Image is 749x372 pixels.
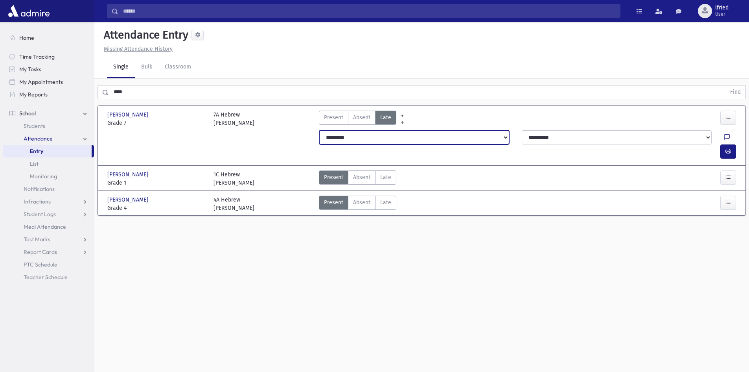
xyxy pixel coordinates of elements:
[30,173,57,180] span: Monitoring
[324,113,343,122] span: Present
[3,107,94,120] a: School
[107,119,206,127] span: Grade 7
[107,179,206,187] span: Grade 1
[24,248,57,255] span: Report Cards
[3,271,94,283] a: Teacher Schedule
[24,236,50,243] span: Test Marks
[3,76,94,88] a: My Appointments
[30,148,43,155] span: Entry
[158,56,197,78] a: Classroom
[3,132,94,145] a: Attendance
[19,34,34,41] span: Home
[135,56,158,78] a: Bulk
[353,173,370,181] span: Absent
[380,198,391,207] span: Late
[107,196,150,204] span: [PERSON_NAME]
[24,223,66,230] span: Meal Attendance
[24,135,53,142] span: Attendance
[715,11,729,17] span: User
[319,170,396,187] div: AttTypes
[19,110,36,117] span: School
[380,173,391,181] span: Late
[324,173,343,181] span: Present
[3,208,94,220] a: Student Logs
[107,170,150,179] span: [PERSON_NAME]
[19,53,55,60] span: Time Tracking
[380,113,391,122] span: Late
[30,160,39,167] span: List
[324,198,343,207] span: Present
[3,31,94,44] a: Home
[715,5,729,11] span: lfried
[6,3,52,19] img: AdmirePro
[3,246,94,258] a: Report Cards
[353,198,370,207] span: Absent
[3,233,94,246] a: Test Marks
[24,211,56,218] span: Student Logs
[24,185,55,192] span: Notifications
[107,111,150,119] span: [PERSON_NAME]
[3,157,94,170] a: List
[19,91,48,98] span: My Reports
[101,46,173,52] a: Missing Attendance History
[3,145,92,157] a: Entry
[3,195,94,208] a: Infractions
[3,183,94,195] a: Notifications
[3,63,94,76] a: My Tasks
[725,85,745,99] button: Find
[24,261,57,268] span: PTC Schedule
[3,170,94,183] a: Monitoring
[213,111,254,127] div: 7A Hebrew [PERSON_NAME]
[213,170,254,187] div: 1C Hebrew [PERSON_NAME]
[353,113,370,122] span: Absent
[24,122,45,130] span: Students
[107,56,135,78] a: Single
[213,196,254,212] div: 4A Hebrew [PERSON_NAME]
[24,274,68,281] span: Teacher Schedule
[3,88,94,101] a: My Reports
[19,78,63,85] span: My Appointments
[107,204,206,212] span: Grade 4
[319,196,396,212] div: AttTypes
[19,66,41,73] span: My Tasks
[118,4,620,18] input: Search
[3,120,94,132] a: Students
[104,46,173,52] u: Missing Attendance History
[3,50,94,63] a: Time Tracking
[319,111,396,127] div: AttTypes
[3,220,94,233] a: Meal Attendance
[3,258,94,271] a: PTC Schedule
[101,28,188,42] h5: Attendance Entry
[24,198,51,205] span: Infractions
